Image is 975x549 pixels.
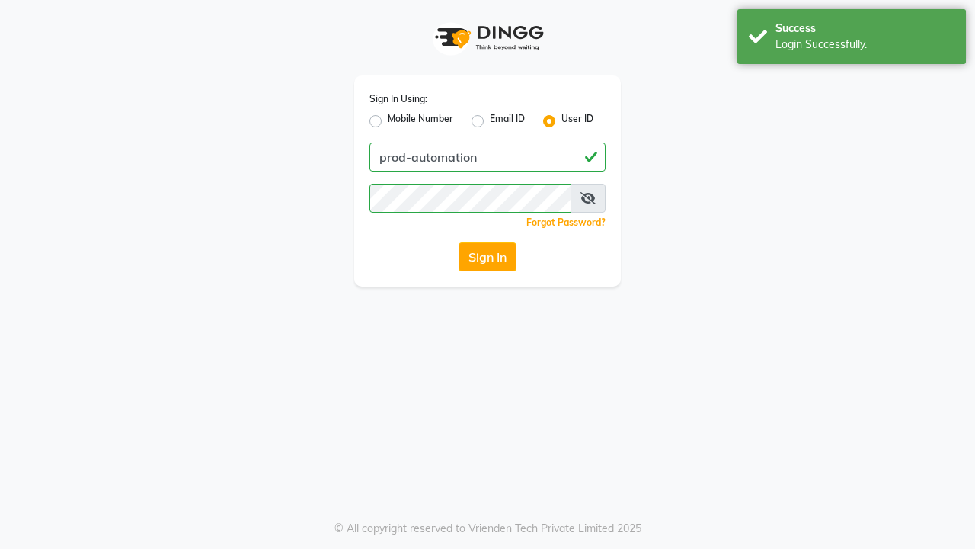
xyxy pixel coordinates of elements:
[526,217,606,228] a: Forgot Password?
[561,112,593,130] label: User ID
[775,21,954,37] div: Success
[459,242,516,271] button: Sign In
[388,112,453,130] label: Mobile Number
[775,37,954,53] div: Login Successfully.
[490,112,525,130] label: Email ID
[369,143,606,172] input: Username
[369,92,427,106] label: Sign In Using:
[427,15,548,60] img: logo1.svg
[369,184,571,213] input: Username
